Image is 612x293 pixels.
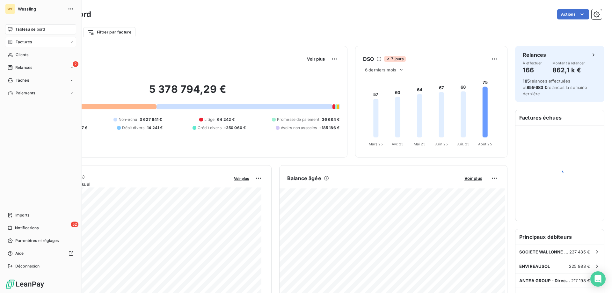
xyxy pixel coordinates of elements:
[5,37,76,47] a: Factures
[523,78,530,84] span: 185
[15,26,45,32] span: Tableau de bord
[204,117,215,122] span: Litige
[198,125,222,131] span: Crédit divers
[5,50,76,60] a: Clients
[16,77,29,83] span: Tâches
[515,110,604,125] h6: Factures échues
[73,61,78,67] span: 2
[15,212,29,218] span: Imports
[5,279,45,289] img: Logo LeanPay
[5,4,15,14] div: WE
[5,248,76,259] a: Aide
[5,236,76,246] a: Paramètres et réglages
[15,225,39,231] span: Notifications
[122,125,144,131] span: Débit divers
[5,75,76,85] a: Tâches
[147,125,163,131] span: 14 241 €
[18,6,64,11] span: Wessling
[5,88,76,98] a: Paiements
[569,264,590,269] span: 225 983 €
[234,176,249,181] span: Voir plus
[305,56,327,62] button: Voir plus
[5,210,76,220] a: Imports
[464,176,482,181] span: Voir plus
[569,249,590,254] span: 237 435 €
[478,142,492,146] tspan: Août 25
[384,56,405,62] span: 7 jours
[463,175,484,181] button: Voir plus
[392,142,404,146] tspan: Avr. 25
[552,61,585,65] span: Montant à relancer
[287,174,321,182] h6: Balance âgée
[15,65,32,70] span: Relances
[414,142,426,146] tspan: Mai 25
[232,175,251,181] button: Voir plus
[16,90,35,96] span: Paiements
[365,67,396,72] span: 6 derniers mois
[527,85,547,90] span: 859 683 €
[557,9,589,19] button: Actions
[71,222,78,227] span: 52
[523,78,587,96] span: relances effectuées et relancés la semaine dernière.
[5,62,76,73] a: 2Relances
[15,238,59,244] span: Paramètres et réglages
[435,142,448,146] tspan: Juin 25
[217,117,235,122] span: 64 242 €
[363,55,374,63] h6: DSO
[281,125,317,131] span: Avoirs non associés
[83,27,135,37] button: Filtrer par facture
[119,117,137,122] span: Non-échu
[571,278,590,283] span: 217 198 €
[515,229,604,245] h6: Principaux débiteurs
[224,125,246,131] span: -250 060 €
[519,264,550,269] span: ENVIREAUSOL
[5,24,76,34] a: Tableau de bord
[519,249,569,254] span: SOCIETE WALLONNE DES EAUX SCRL - SW
[140,117,162,122] span: 3 627 641 €
[15,251,24,256] span: Aide
[16,39,32,45] span: Factures
[36,83,339,102] h2: 5 378 794,29 €
[457,142,470,146] tspan: Juil. 25
[277,117,319,122] span: Promesse de paiement
[16,52,28,58] span: Clients
[519,278,571,283] span: ANTEA GROUP - Direction administrat
[590,271,606,287] div: Open Intercom Messenger
[523,65,542,75] h4: 166
[523,51,546,59] h6: Relances
[523,61,542,65] span: À effectuer
[552,65,585,75] h4: 862,1 k €
[319,125,339,131] span: -185 186 €
[322,117,339,122] span: 36 684 €
[307,56,325,62] span: Voir plus
[15,263,40,269] span: Déconnexion
[36,181,229,187] span: Chiffre d'affaires mensuel
[369,142,383,146] tspan: Mars 25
